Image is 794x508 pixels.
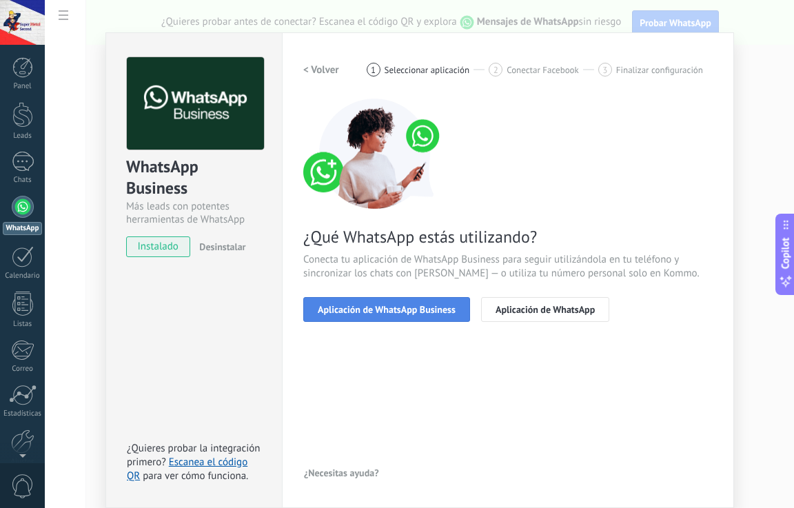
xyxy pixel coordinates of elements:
button: Desinstalar [194,236,245,257]
span: Aplicación de WhatsApp [496,305,595,314]
div: Correo [3,365,43,374]
button: ¿Necesitas ayuda? [303,463,380,483]
img: connect number [303,99,448,209]
a: Escanea el código QR [127,456,247,482]
span: Aplicación de WhatsApp Business [318,305,456,314]
span: para ver cómo funciona. [143,469,248,482]
button: Aplicación de WhatsApp [481,297,609,322]
span: Desinstalar [199,241,245,253]
span: ¿Quieres probar la integración primero? [127,442,261,469]
div: Más leads con potentes herramientas de WhatsApp [126,200,262,226]
span: 3 [602,64,607,76]
button: < Volver [303,57,339,82]
span: instalado [127,236,190,257]
span: Conecta tu aplicación de WhatsApp Business para seguir utilizándola en tu teléfono y sincronizar ... [303,253,713,281]
div: WhatsApp Business [126,156,262,200]
div: WhatsApp [3,222,42,235]
div: Panel [3,82,43,91]
span: Copilot [779,237,793,269]
h2: < Volver [303,63,339,77]
div: Calendario [3,272,43,281]
div: Leads [3,132,43,141]
span: Conectar Facebook [507,65,579,75]
span: 1 [371,64,376,76]
div: Chats [3,176,43,185]
button: Aplicación de WhatsApp Business [303,297,470,322]
span: Finalizar configuración [616,65,703,75]
span: 2 [493,64,498,76]
div: Estadísticas [3,409,43,418]
div: Listas [3,320,43,329]
span: ¿Qué WhatsApp estás utilizando? [303,226,713,247]
img: logo_main.png [127,57,264,150]
span: ¿Necesitas ayuda? [304,468,379,478]
span: Seleccionar aplicación [385,65,470,75]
